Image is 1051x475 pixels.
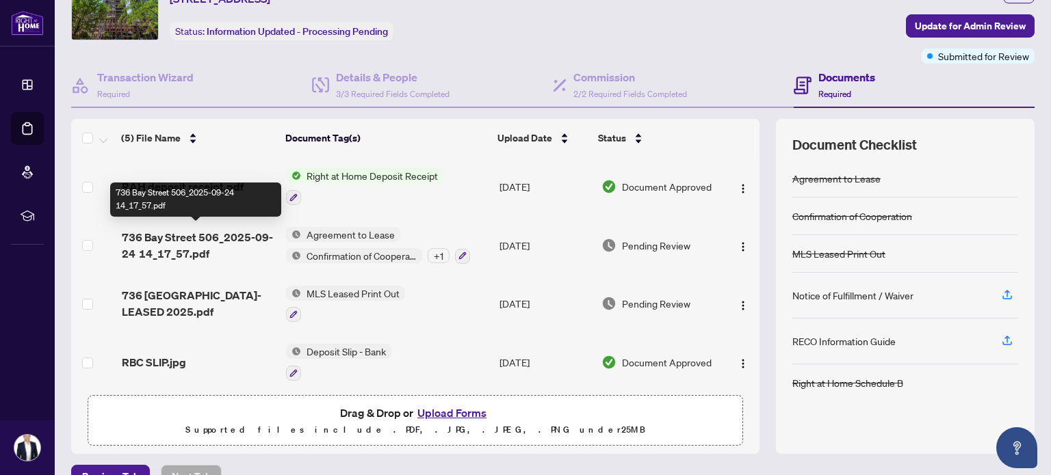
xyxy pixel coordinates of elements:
span: (5) File Name [121,131,181,146]
img: Logo [738,241,749,252]
span: Drag & Drop or [340,404,491,422]
div: Status: [170,22,393,40]
button: Status IconDeposit Slip - Bank [286,344,391,381]
img: Status Icon [286,227,301,242]
span: Confirmation of Cooperation [301,248,422,263]
th: Upload Date [492,119,593,157]
div: MLS Leased Print Out [792,246,885,261]
h4: Transaction Wizard [97,69,194,85]
span: Pending Review [622,296,690,311]
span: Document Checklist [792,135,917,154]
span: Required [97,89,130,99]
div: Right at Home Schedule B [792,375,903,390]
h4: Commission [573,69,687,85]
button: Update for Admin Review [906,14,1035,38]
span: Document Approved [622,355,712,370]
button: Logo [732,351,754,373]
span: RBC SLIP.jpg [122,354,186,370]
span: Agreement to Lease [301,227,400,242]
button: Status IconAgreement to LeaseStatus IconConfirmation of Cooperation+1 [286,227,470,264]
span: Deposit Slip - Bank [301,344,391,359]
button: Logo [732,293,754,314]
div: 736 Bay Street 506_2025-09-24 14_17_57.pdf [110,182,281,217]
button: Open asap [996,427,1037,468]
p: Supported files include .PDF, .JPG, .JPEG, .PNG under 25 MB [96,422,734,438]
button: Logo [732,234,754,256]
div: Confirmation of Cooperation [792,208,912,223]
img: Document Status [601,179,617,194]
img: Logo [738,183,749,194]
th: Document Tag(s) [280,119,492,157]
img: Logo [738,358,749,369]
th: (5) File Name [116,119,280,157]
span: Drag & Drop orUpload FormsSupported files include .PDF, .JPG, .JPEG, .PNG under25MB [88,396,742,446]
img: logo [11,10,44,36]
td: [DATE] [494,275,596,334]
h4: Documents [818,69,875,85]
img: Status Icon [286,168,301,183]
span: Update for Admin Review [915,15,1026,37]
span: 2/2 Required Fields Completed [573,89,687,99]
div: + 1 [428,248,450,263]
button: Upload Forms [413,404,491,422]
td: [DATE] [494,333,596,392]
img: Document Status [601,296,617,311]
img: Status Icon [286,286,301,301]
div: RECO Information Guide [792,334,896,349]
span: Status [598,131,626,146]
span: Information Updated - Processing Pending [207,25,388,38]
h4: Details & People [336,69,450,85]
img: Profile Icon [14,435,40,461]
th: Status [593,119,719,157]
img: Document Status [601,238,617,253]
button: Status IconRight at Home Deposit Receipt [286,168,443,205]
span: 736 [GEOGRAPHIC_DATA]- LEASED 2025.pdf [122,287,276,320]
img: Status Icon [286,344,301,359]
span: 736 Bay Street 506_2025-09-24 14_17_57.pdf [122,229,276,262]
img: Document Status [601,355,617,370]
span: Submitted for Review [938,49,1029,64]
span: Pending Review [622,238,690,253]
button: Status IconMLS Leased Print Out [286,286,405,323]
span: Upload Date [497,131,552,146]
td: [DATE] [494,157,596,216]
div: Notice of Fulfillment / Waiver [792,288,913,303]
div: Agreement to Lease [792,171,881,186]
span: 3/3 Required Fields Completed [336,89,450,99]
span: MLS Leased Print Out [301,286,405,301]
img: Logo [738,300,749,311]
span: Required [818,89,851,99]
td: [DATE] [494,216,596,275]
span: RAH deposit receipt.pdf [122,178,244,195]
span: Document Approved [622,179,712,194]
span: Right at Home Deposit Receipt [301,168,443,183]
img: Status Icon [286,248,301,263]
button: Logo [732,176,754,198]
